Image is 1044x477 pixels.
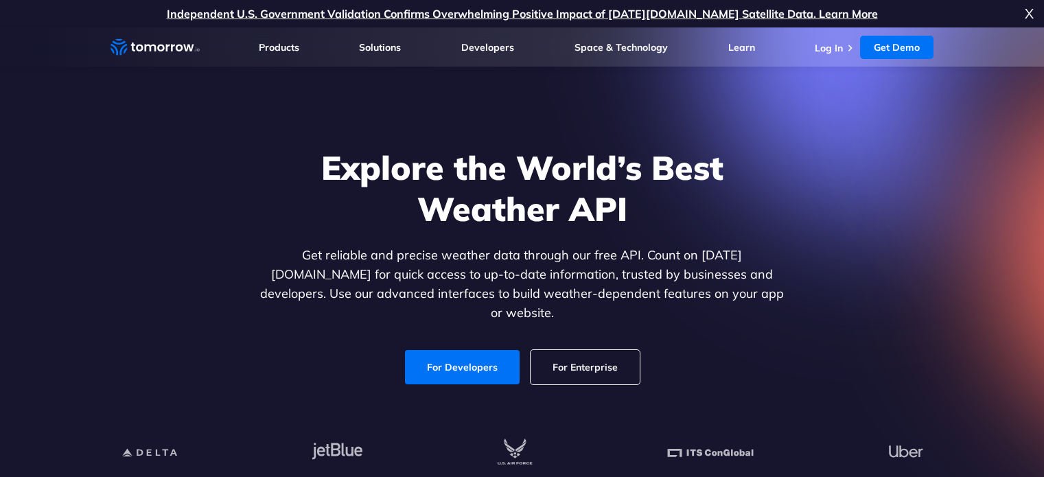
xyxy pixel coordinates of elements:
p: Get reliable and precise weather data through our free API. Count on [DATE][DOMAIN_NAME] for quic... [257,246,787,323]
a: Products [259,41,299,54]
a: For Developers [405,350,520,384]
a: Independent U.S. Government Validation Confirms Overwhelming Positive Impact of [DATE][DOMAIN_NAM... [167,7,878,21]
a: For Enterprise [531,350,640,384]
a: Log In [815,42,843,54]
a: Get Demo [860,36,933,59]
a: Learn [728,41,755,54]
a: Developers [461,41,514,54]
h1: Explore the World’s Best Weather API [257,147,787,229]
a: Space & Technology [575,41,668,54]
a: Home link [111,37,200,58]
a: Solutions [359,41,401,54]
